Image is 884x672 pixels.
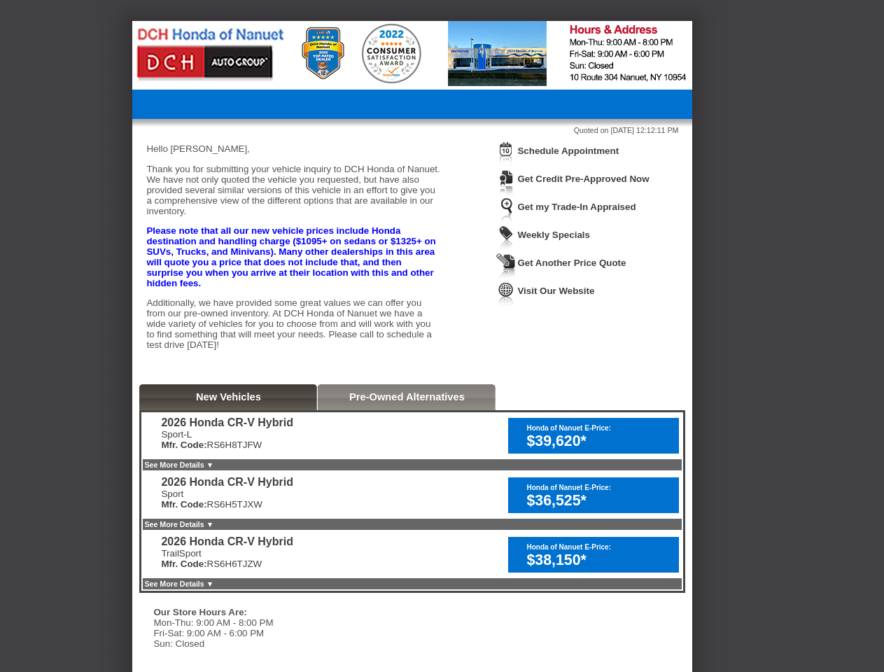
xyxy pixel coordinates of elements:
p: Hello [PERSON_NAME], [146,143,440,154]
a: Get Another Price Quote [517,258,626,268]
b: Mfr. Code: [161,559,206,569]
a: See More Details ▼ [144,520,213,528]
a: Schedule Appointment [517,146,619,156]
img: Icon_CreditApproval.png [496,169,516,195]
a: Get my Trade-In Appraised [517,202,636,212]
div: TrailSport RS6H6TJZW [161,548,293,569]
img: Icon_WeeklySpecials.png [496,225,516,251]
strong: Please note that all our new vehicle prices include Honda destination and handling charge ($1095+... [146,225,435,288]
div: 2026 Honda CR-V Hybrid [161,476,293,489]
div: $38,150* [526,552,672,569]
div: Sport RS6H5TJXW [161,489,293,510]
a: Visit Our Website [517,286,594,296]
img: Icon_GetQuote.png [496,253,516,279]
a: Get Credit Pre-Approved Now [517,174,649,184]
a: See More Details ▼ [144,580,213,588]
div: Our Store Hours Are: [153,607,356,617]
div: Sport-L RS6H8TJFW [161,429,293,450]
font: Honda of Nanuet E-Price: [526,424,611,432]
b: Mfr. Code: [161,499,206,510]
font: Honda of Nanuet E-Price: [526,484,611,491]
a: Weekly Specials [517,230,589,240]
p: Additionally, we have provided some great values we can offer you from our pre-owned inventory. A... [146,297,440,350]
a: Pre-Owned Alternatives [349,391,465,402]
a: New Vehicles [196,391,261,402]
div: $39,620* [526,433,672,450]
div: $36,525* [526,492,672,510]
div: Mon-Thu: 9:00 AM - 8:00 PM Fri-Sat: 9:00 AM - 6:00 PM Sun: Closed [153,617,363,649]
a: See More Details ▼ [144,461,213,469]
p: Thank you for submitting your vehicle inquiry to DCH Honda of Nanuet. We have not only quoted the... [146,164,440,216]
img: Icon_VisitWebsite.png [496,281,516,307]
div: 2026 Honda CR-V Hybrid [161,416,293,429]
img: Icon_ScheduleAppointment.png [496,141,516,167]
font: Honda of Nanuet E-Price: [526,543,611,551]
div: 2026 Honda CR-V Hybrid [161,535,293,548]
div: Quoted on [DATE] 12:12:11 PM [146,126,678,134]
b: Mfr. Code: [161,440,206,450]
img: Icon_TradeInAppraisal.png [496,197,516,223]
